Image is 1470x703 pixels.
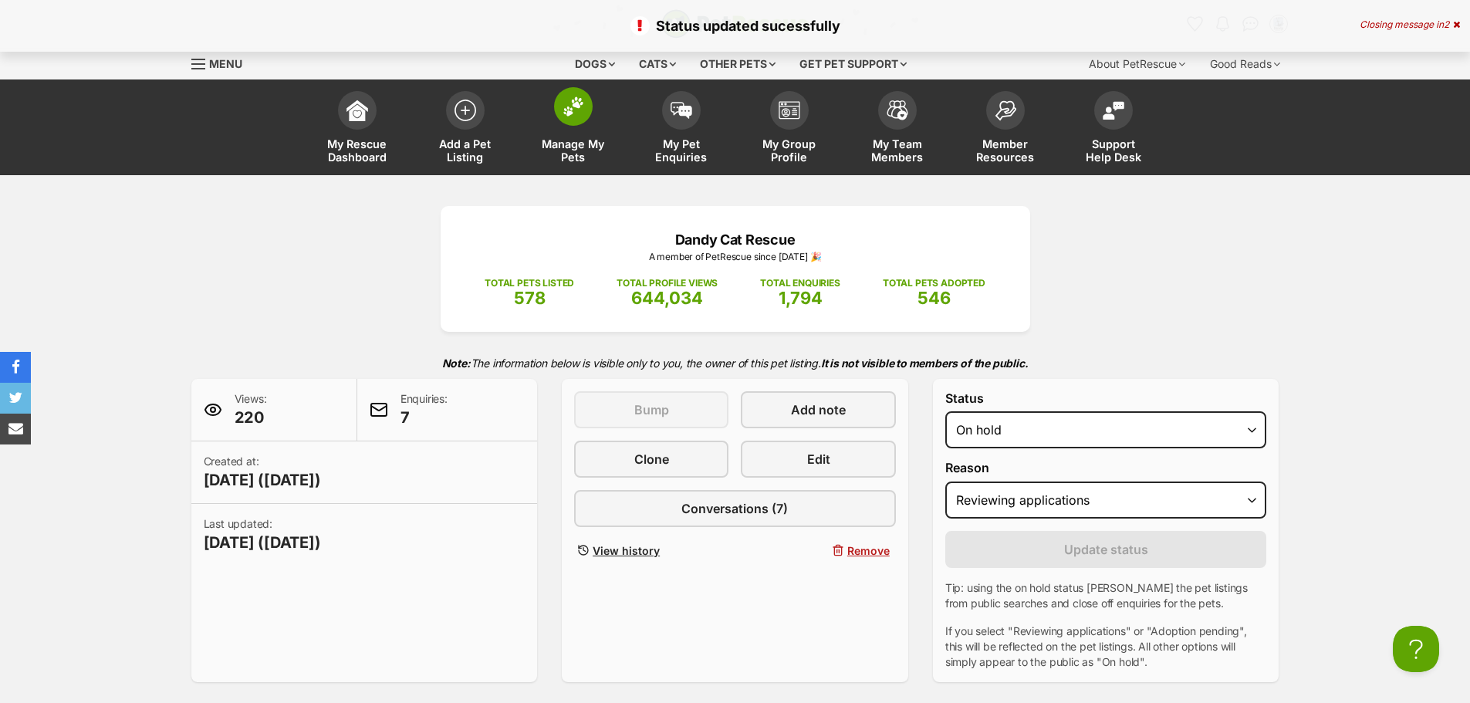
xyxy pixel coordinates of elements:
[755,137,824,164] span: My Group Profile
[400,391,448,428] p: Enquiries:
[945,461,1267,475] label: Reason
[627,83,735,175] a: My Pet Enquiries
[887,100,908,120] img: team-members-icon-5396bd8760b3fe7c0b43da4ab00e1e3bb1a5d9ba89233759b79545d2d3fc5d0d.svg
[681,499,788,518] span: Conversations (7)
[1059,83,1168,175] a: Support Help Desk
[1079,137,1148,164] span: Support Help Desk
[464,250,1007,264] p: A member of PetRescue since [DATE] 🎉
[204,469,321,491] span: [DATE] ([DATE])
[847,542,890,559] span: Remove
[628,49,687,79] div: Cats
[235,391,267,428] p: Views:
[593,542,660,559] span: View history
[883,276,985,290] p: TOTAL PETS ADOPTED
[204,516,321,553] p: Last updated:
[411,83,519,175] a: Add a Pet Listing
[863,137,932,164] span: My Team Members
[191,347,1279,379] p: The information below is visible only to you, the owner of this pet listing.
[951,83,1059,175] a: Member Resources
[741,441,895,478] a: Edit
[617,276,718,290] p: TOTAL PROFILE VIEWS
[455,100,476,121] img: add-pet-listing-icon-0afa8454b4691262ce3f59096e99ab1cd57d4a30225e0717b998d2c9b9846f56.svg
[807,450,830,468] span: Edit
[574,391,728,428] button: Bump
[917,288,951,308] span: 546
[1103,101,1124,120] img: help-desk-icon-fdf02630f3aa405de69fd3d07c3f3aa587a6932b1a1747fa1d2bba05be0121f9.svg
[191,49,253,76] a: Menu
[741,391,895,428] a: Add note
[689,49,786,79] div: Other pets
[563,96,584,117] img: manage-my-pets-icon-02211641906a0b7f246fdf0571729dbe1e7629f14944591b6c1af311fb30b64b.svg
[1444,19,1449,30] span: 2
[945,580,1267,611] p: Tip: using the on hold status [PERSON_NAME] the pet listings from public searches and close off e...
[1199,49,1291,79] div: Good Reads
[779,101,800,120] img: group-profile-icon-3fa3cf56718a62981997c0bc7e787c4b2cf8bcc04b72c1350f741eb67cf2f40e.svg
[564,49,626,79] div: Dogs
[634,450,669,468] span: Clone
[1393,626,1439,672] iframe: Help Scout Beacon - Open
[671,102,692,119] img: pet-enquiries-icon-7e3ad2cf08bfb03b45e93fb7055b45f3efa6380592205ae92323e6603595dc1f.svg
[1064,540,1148,559] span: Update status
[235,407,267,428] span: 220
[400,407,448,428] span: 7
[789,49,917,79] div: Get pet support
[779,288,823,308] span: 1,794
[735,83,843,175] a: My Group Profile
[485,276,574,290] p: TOTAL PETS LISTED
[945,531,1267,568] button: Update status
[442,357,471,370] strong: Note:
[574,539,728,562] a: View history
[1360,19,1460,30] div: Closing message in
[519,83,627,175] a: Manage My Pets
[204,532,321,553] span: [DATE] ([DATE])
[821,357,1029,370] strong: It is not visible to members of the public.
[15,15,1455,36] p: Status updated sucessfully
[1078,49,1196,79] div: About PetRescue
[514,288,546,308] span: 578
[431,137,500,164] span: Add a Pet Listing
[741,539,895,562] button: Remove
[209,57,242,70] span: Menu
[574,441,728,478] a: Clone
[791,401,846,419] span: Add note
[971,137,1040,164] span: Member Resources
[539,137,608,164] span: Manage My Pets
[945,624,1267,670] p: If you select "Reviewing applications" or "Adoption pending", this will be reflected on the pet l...
[631,288,703,308] span: 644,034
[204,454,321,491] p: Created at:
[464,229,1007,250] p: Dandy Cat Rescue
[346,100,368,121] img: dashboard-icon-eb2f2d2d3e046f16d808141f083e7271f6b2e854fb5c12c21221c1fb7104beca.svg
[843,83,951,175] a: My Team Members
[760,276,840,290] p: TOTAL ENQUIRIES
[323,137,392,164] span: My Rescue Dashboard
[945,391,1267,405] label: Status
[647,137,716,164] span: My Pet Enquiries
[634,401,669,419] span: Bump
[303,83,411,175] a: My Rescue Dashboard
[574,490,896,527] a: Conversations (7)
[995,100,1016,121] img: member-resources-icon-8e73f808a243e03378d46382f2149f9095a855e16c252ad45f914b54edf8863c.svg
